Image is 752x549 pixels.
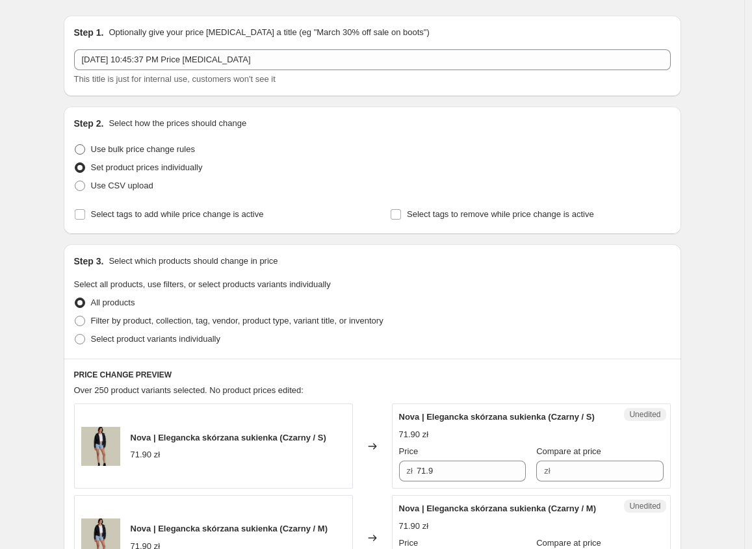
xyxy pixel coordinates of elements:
[399,520,429,533] div: 71.90 zł
[109,117,246,130] p: Select how the prices should change
[81,427,120,466] img: FlintBackground_15_80x.png
[74,385,304,395] span: Over 250 product variants selected. No product prices edited:
[74,279,331,289] span: Select all products, use filters, or select products variants individually
[407,466,413,476] span: zł
[629,409,660,420] span: Unedited
[91,209,264,219] span: Select tags to add while price change is active
[91,316,383,326] span: Filter by product, collection, tag, vendor, product type, variant title, or inventory
[399,538,419,548] span: Price
[91,334,220,344] span: Select product variants individually
[91,298,135,307] span: All products
[74,49,671,70] input: 30% off holiday sale
[536,538,601,548] span: Compare at price
[131,524,328,533] span: Nova | Elegancka skórzana sukienka (Czarny / M)
[74,370,671,380] h6: PRICE CHANGE PREVIEW
[544,466,550,476] span: zł
[109,26,429,39] p: Optionally give your price [MEDICAL_DATA] a title (eg "March 30% off sale on boots")
[407,209,594,219] span: Select tags to remove while price change is active
[91,162,203,172] span: Set product prices individually
[399,412,595,422] span: Nova | Elegancka skórzana sukienka (Czarny / S)
[131,448,161,461] div: 71.90 zł
[74,74,276,84] span: This title is just for internal use, customers won't see it
[399,504,596,513] span: Nova | Elegancka skórzana sukienka (Czarny / M)
[536,446,601,456] span: Compare at price
[629,501,660,511] span: Unedited
[109,255,278,268] p: Select which products should change in price
[399,446,419,456] span: Price
[131,433,326,442] span: Nova | Elegancka skórzana sukienka (Czarny / S)
[399,428,429,441] div: 71.90 zł
[74,117,104,130] h2: Step 2.
[91,144,195,154] span: Use bulk price change rules
[74,26,104,39] h2: Step 1.
[74,255,104,268] h2: Step 3.
[91,181,153,190] span: Use CSV upload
